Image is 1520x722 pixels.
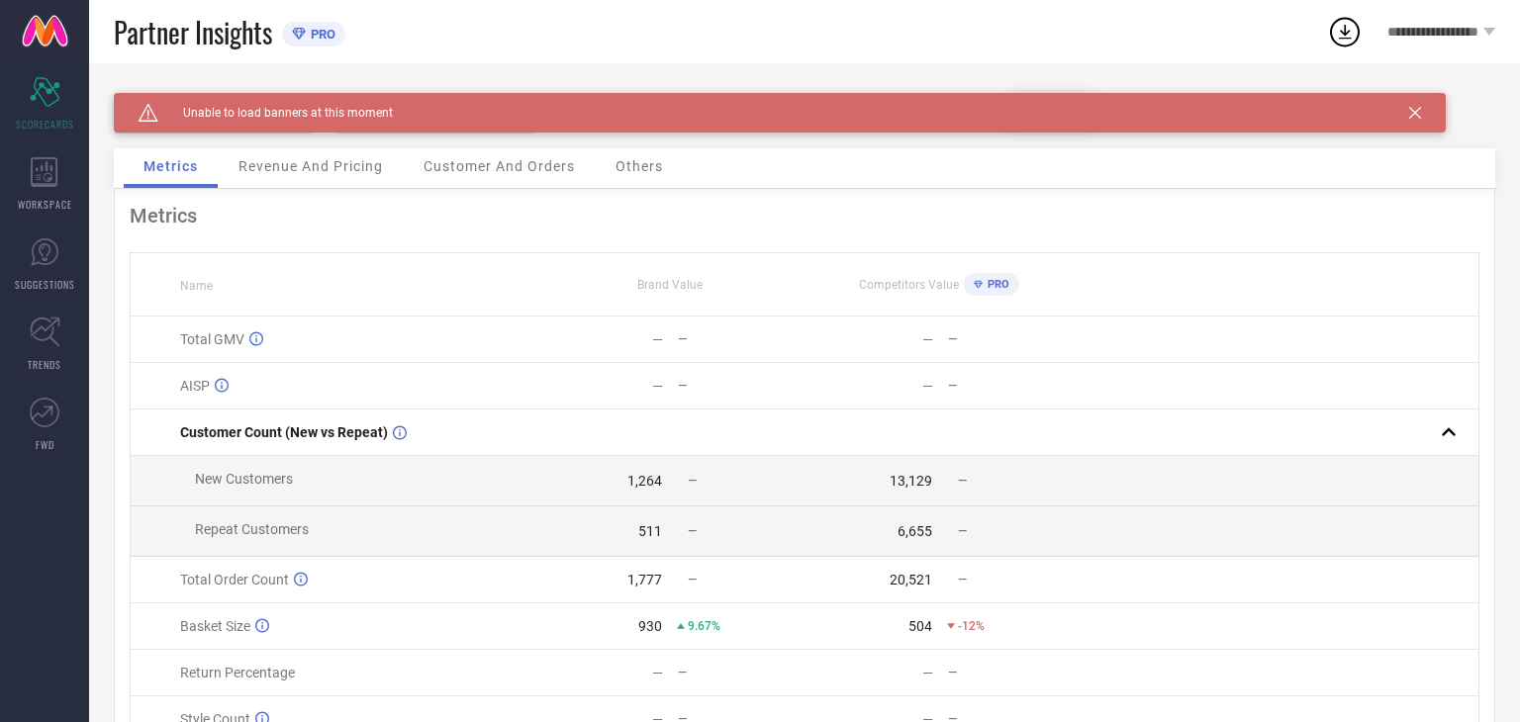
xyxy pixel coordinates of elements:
[908,618,932,634] div: 504
[948,666,1074,679] div: —
[688,619,720,633] span: 9.67%
[688,573,697,587] span: —
[180,378,210,394] span: AISP
[424,158,575,174] span: Customer And Orders
[114,93,312,107] div: Brand
[238,158,383,174] span: Revenue And Pricing
[948,379,1074,393] div: —
[678,332,804,346] div: —
[652,331,663,347] div: —
[958,573,967,587] span: —
[637,278,703,292] span: Brand Value
[15,277,75,292] span: SUGGESTIONS
[28,357,61,372] span: TRENDS
[143,158,198,174] span: Metrics
[195,521,309,537] span: Repeat Customers
[638,523,662,539] div: 511
[180,331,244,347] span: Total GMV
[180,665,295,680] span: Return Percentage
[890,473,932,489] div: 13,129
[898,523,932,539] div: 6,655
[688,474,697,488] span: —
[678,379,804,393] div: —
[958,524,967,538] span: —
[616,158,663,174] span: Others
[958,619,985,633] span: -12%
[958,474,967,488] span: —
[18,197,72,212] span: WORKSPACE
[180,572,289,587] span: Total Order Count
[180,279,213,293] span: Name
[1327,14,1363,49] div: Open download list
[890,572,932,587] div: 20,521
[948,332,1074,346] div: —
[130,204,1479,227] div: Metrics
[36,437,54,452] span: FWD
[983,278,1009,291] span: PRO
[922,378,933,394] div: —
[652,665,663,680] div: —
[180,424,388,440] span: Customer Count (New vs Repeat)
[652,378,663,394] div: —
[627,473,662,489] div: 1,264
[114,12,272,52] span: Partner Insights
[638,618,662,634] div: 930
[859,278,959,292] span: Competitors Value
[922,331,933,347] div: —
[678,666,804,679] div: —
[627,572,662,587] div: 1,777
[306,27,335,42] span: PRO
[922,665,933,680] div: —
[16,117,74,132] span: SCORECARDS
[688,524,697,538] span: —
[158,106,393,120] span: Unable to load banners at this moment
[180,618,250,634] span: Basket Size
[195,471,293,487] span: New Customers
